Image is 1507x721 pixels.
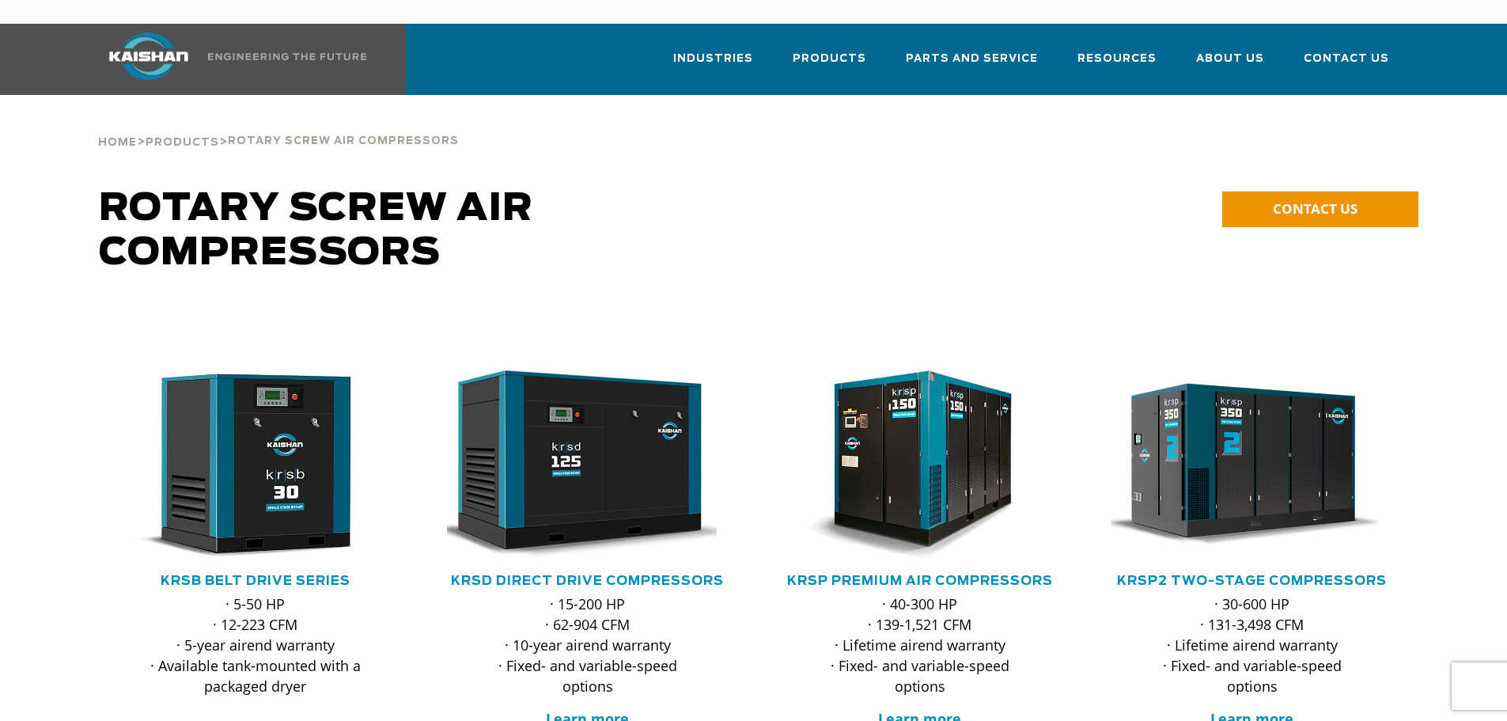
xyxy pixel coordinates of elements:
span: Products [793,50,866,68]
p: · 15-200 HP · 62-904 CFM · 10-year airend warranty · Fixed- and variable-speed options [479,594,697,696]
span: Home [98,138,137,148]
span: About Us [1196,50,1264,68]
span: Industries [673,50,753,68]
a: Contact Us [1304,38,1389,92]
img: krsp150 [767,370,1049,560]
img: kaishan logo [89,32,208,80]
a: Parts and Service [906,38,1038,92]
span: CONTACT US [1273,199,1357,218]
a: Products [146,135,219,149]
a: KRSD Direct Drive Compressors [451,575,724,587]
a: KRSB Belt Drive Series [161,575,350,587]
a: Kaishan USA [89,24,369,95]
span: Rotary Screw Air Compressors [99,190,533,272]
a: About Us [1196,38,1264,92]
span: Parts and Service [906,50,1038,68]
div: krsp150 [779,370,1061,560]
a: Resources [1077,38,1157,92]
a: KRSP Premium Air Compressors [787,575,1053,587]
img: Engineering the future [208,53,366,60]
a: KRSP2 Two-Stage Compressors [1117,575,1387,587]
span: Rotary Screw Air Compressors [228,136,459,146]
span: Contact Us [1304,50,1389,68]
img: krsd125 [435,370,717,560]
a: Products [793,38,866,92]
img: krsb30 [103,370,384,560]
div: krsb30 [115,370,396,560]
span: Products [146,138,219,148]
div: krsd125 [447,370,729,560]
img: krsp350 [1100,370,1381,560]
a: Industries [673,38,753,92]
span: Resources [1077,50,1157,68]
a: Home [98,135,137,149]
p: · 40-300 HP · 139-1,521 CFM · Lifetime airend warranty · Fixed- and variable-speed options [811,594,1029,696]
div: krsp350 [1111,370,1393,560]
div: > > [98,95,459,155]
p: · 30-600 HP · 131-3,498 CFM · Lifetime airend warranty · Fixed- and variable-speed options [1143,594,1361,696]
a: CONTACT US [1222,192,1418,227]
